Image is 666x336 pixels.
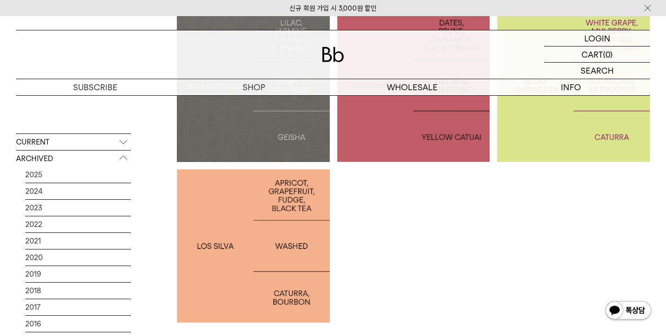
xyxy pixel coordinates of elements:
[584,30,610,46] p: LOGIN
[25,299,131,315] a: 2017
[25,216,131,232] a: 2022
[25,167,131,183] a: 2025
[603,46,613,62] p: (0)
[25,266,131,282] a: 2019
[581,46,603,62] p: CART
[16,79,175,95] a: SUBSCRIBE
[289,4,377,12] a: 신규 회원 가입 시 3,000원 할인
[544,46,650,63] a: CART (0)
[581,63,614,79] p: SEARCH
[604,300,652,322] img: 카카오톡 채널 1:1 채팅 버튼
[175,79,333,95] a: SHOP
[322,47,344,62] img: 로고
[25,183,131,199] a: 2024
[25,283,131,299] a: 2018
[25,249,131,266] a: 2020
[177,169,330,323] a: 페루 로스 실바PERU LOS SILVA
[16,134,131,151] p: CURRENT
[16,151,131,167] p: ARCHIVED
[25,316,131,332] a: 2016
[544,30,650,46] a: LOGIN
[333,79,491,95] p: WHOLESALE
[25,200,131,216] a: 2023
[25,233,131,249] a: 2021
[491,79,650,95] p: INFO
